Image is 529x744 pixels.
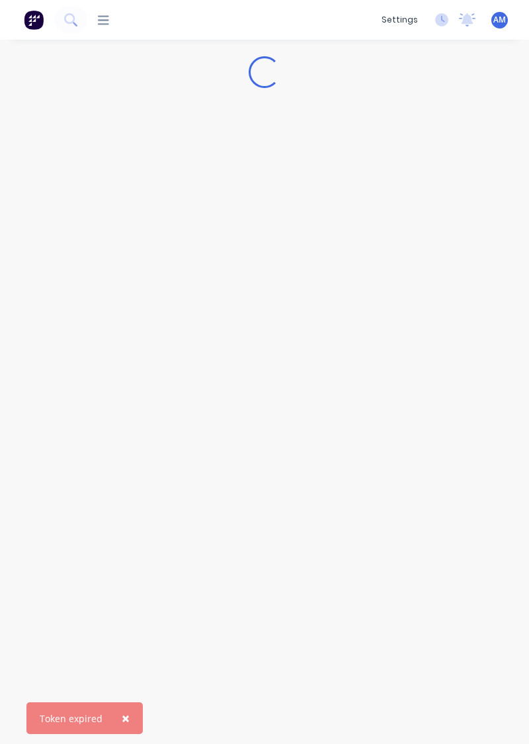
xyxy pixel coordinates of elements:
[122,709,130,727] span: ×
[24,10,44,30] img: Factory
[375,10,425,30] div: settings
[40,712,102,725] div: Token expired
[493,14,506,26] span: AM
[108,702,143,734] button: Close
